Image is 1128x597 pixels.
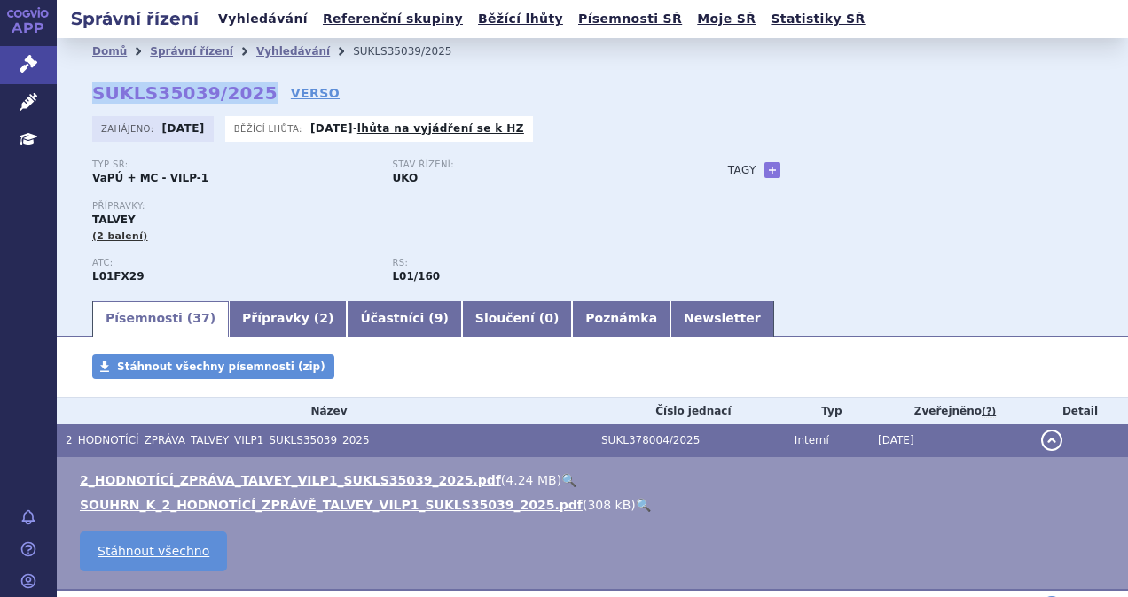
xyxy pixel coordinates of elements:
a: Domů [92,45,127,58]
h2: Správní řízení [57,6,213,31]
th: Detail [1032,398,1128,424]
p: Stav řízení: [392,159,674,170]
a: Moje SŘ [692,7,761,31]
span: Zahájeno: [101,121,157,136]
strong: UKO [392,172,418,184]
span: Stáhnout všechny písemnosti (zip) [117,361,325,373]
a: VERSO [291,84,340,102]
th: Zveřejněno [869,398,1032,424]
strong: [DATE] [310,122,353,135]
a: Stáhnout všechno [80,531,227,571]
span: TALVEY [92,213,136,226]
a: Vyhledávání [256,45,330,58]
li: SUKLS35039/2025 [353,38,474,65]
a: Běžící lhůty [473,7,568,31]
a: Sloučení (0) [462,301,572,337]
a: Stáhnout všechny písemnosti (zip) [92,354,334,379]
span: 9 [435,311,443,325]
a: 🔍 [561,473,576,487]
span: 0 [544,311,553,325]
td: SUKL378004/2025 [592,424,786,457]
a: Vyhledávání [213,7,313,31]
p: ATC: [92,258,374,268]
a: Správní řízení [150,45,233,58]
p: - [310,121,524,136]
a: 🔍 [636,498,651,512]
a: 2_HODNOTÍCÍ_ZPRÁVA_TALVEY_VILP1_SUKLS35039_2025.pdf [80,473,501,487]
strong: [DATE] [162,122,205,135]
p: Přípravky: [92,201,693,212]
span: 2 [319,311,328,325]
span: 2_HODNOTÍCÍ_ZPRÁVA_TALVEY_VILP1_SUKLS35039_2025 [66,434,370,446]
abbr: (?) [982,406,996,418]
th: Číslo jednací [592,398,786,424]
a: Poznámka [572,301,670,337]
span: Běžící lhůta: [234,121,306,136]
a: Písemnosti (37) [92,301,229,337]
a: Účastníci (9) [347,301,461,337]
li: ( ) [80,496,1110,514]
a: Referenční skupiny [317,7,468,31]
p: RS: [392,258,674,268]
span: 4.24 MB [505,473,556,487]
span: 37 [192,311,209,325]
a: + [764,162,780,178]
th: Název [57,398,592,424]
strong: SUKLS35039/2025 [92,82,278,104]
a: Newsletter [670,301,774,337]
strong: monoklonální protilátky a konjugáty protilátka – léčivo [392,270,440,283]
h3: Tagy [728,159,756,181]
a: lhůta na vyjádření se k HZ [357,122,524,135]
span: 308 kB [587,498,631,512]
a: Přípravky (2) [229,301,347,337]
span: Interní [795,434,829,446]
span: (2 balení) [92,230,148,242]
td: [DATE] [869,424,1032,457]
p: Typ SŘ: [92,159,374,170]
strong: TALKVETAMAB [92,270,145,283]
li: ( ) [80,471,1110,489]
strong: VaPÚ + MC - VILP-1 [92,172,208,184]
th: Typ [786,398,869,424]
a: Statistiky SŘ [765,7,870,31]
a: SOUHRN_K_2_HODNOTÍCÍ_ZPRÁVĚ_TALVEY_VILP1_SUKLS35039_2025.pdf [80,498,583,512]
a: Písemnosti SŘ [573,7,687,31]
button: detail [1041,430,1062,451]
